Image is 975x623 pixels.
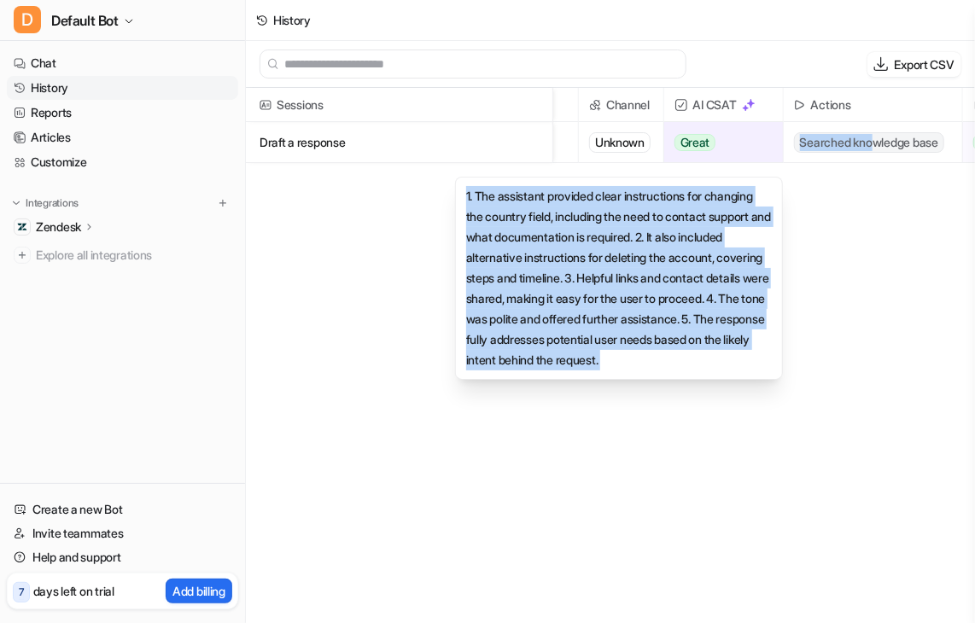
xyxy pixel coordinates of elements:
[36,218,81,236] p: Zendesk
[166,579,232,603] button: Add billing
[589,132,651,153] div: Unknown
[867,52,961,77] button: Export CSV
[36,242,231,269] span: Explore all integrations
[14,6,41,33] span: D
[172,582,225,600] p: Add billing
[664,122,773,163] button: Great
[455,177,783,380] div: 1. The assistant provided clear instructions for changing the country field, including the need t...
[26,196,79,210] p: Integrations
[33,582,114,600] p: days left on trial
[17,222,27,232] img: Zendesk
[14,247,31,264] img: explore all integrations
[7,150,238,174] a: Customize
[7,51,238,75] a: Chat
[671,88,776,122] span: AI CSAT
[794,132,944,153] span: Searched knowledge base
[260,122,539,163] p: Draft a response
[217,197,229,209] img: menu_add.svg
[253,88,546,122] span: Sessions
[7,498,238,521] a: Create a new Bot
[895,55,955,73] p: Export CSV
[7,195,84,212] button: Integrations
[7,125,238,149] a: Articles
[7,101,238,125] a: Reports
[674,134,716,151] span: Great
[811,88,851,122] h2: Actions
[51,9,119,32] span: Default Bot
[10,197,22,209] img: expand menu
[586,88,657,122] span: Channel
[7,545,238,569] a: Help and support
[19,585,24,600] p: 7
[273,11,311,29] div: History
[7,76,238,100] a: History
[7,521,238,545] a: Invite teammates
[7,243,238,267] a: Explore all integrations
